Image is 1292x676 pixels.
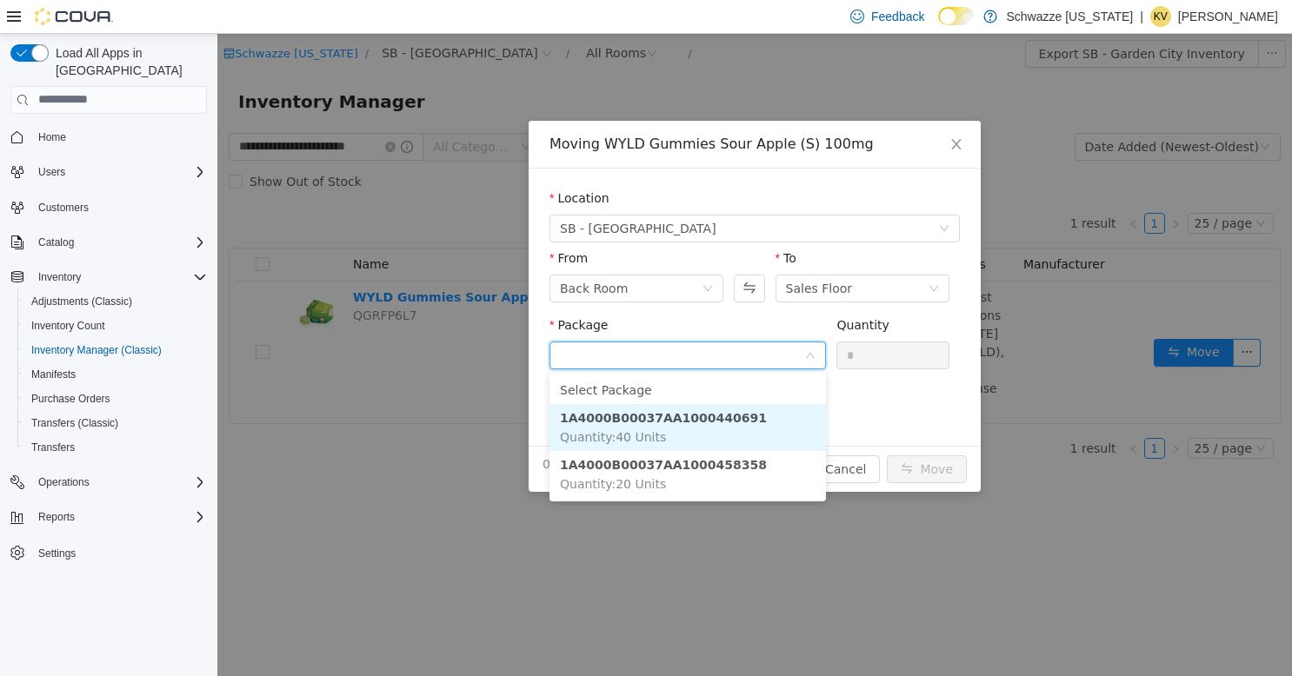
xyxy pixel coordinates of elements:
[1150,6,1171,27] div: Kristine Valdez
[24,388,117,409] a: Purchase Orders
[485,249,496,262] i: icon: down
[31,319,105,333] span: Inventory Count
[31,343,162,357] span: Inventory Manager (Classic)
[332,157,392,171] label: Location
[24,364,83,385] a: Manifests
[3,505,214,529] button: Reports
[938,25,939,26] span: Dark Mode
[343,310,587,336] input: Package
[24,291,207,312] span: Adjustments (Classic)
[24,291,139,312] a: Adjustments (Classic)
[31,472,97,493] button: Operations
[722,189,732,202] i: icon: down
[31,392,110,406] span: Purchase Orders
[38,130,66,144] span: Home
[38,165,65,179] span: Users
[3,265,214,289] button: Inventory
[619,284,672,298] label: Quantity
[31,232,207,253] span: Catalog
[31,162,72,182] button: Users
[17,435,214,460] button: Transfers
[24,364,207,385] span: Manifests
[35,8,113,25] img: Cova
[871,8,924,25] span: Feedback
[1154,6,1168,27] span: KV
[31,295,132,308] span: Adjustments (Classic)
[31,543,83,564] a: Settings
[31,441,75,454] span: Transfers
[715,87,763,136] button: Close
[31,507,207,527] span: Reports
[620,308,731,335] input: Quantity
[10,117,207,611] nav: Complex example
[24,413,207,434] span: Transfers (Classic)
[31,507,82,527] button: Reports
[332,417,609,464] li: 1A4000B00037AA1000458358
[31,541,207,563] span: Settings
[938,7,975,25] input: Dark Mode
[24,437,207,458] span: Transfers
[732,103,746,117] i: icon: close
[343,377,549,391] strong: 1A4000B00037AA1000440691
[17,362,214,387] button: Manifests
[17,289,214,314] button: Adjustments (Classic)
[31,127,73,148] a: Home
[17,387,214,411] button: Purchase Orders
[1178,6,1278,27] p: [PERSON_NAME]
[17,314,214,338] button: Inventory Count
[558,217,579,231] label: To
[38,547,76,560] span: Settings
[3,470,214,494] button: Operations
[1140,6,1143,27] p: |
[31,267,88,288] button: Inventory
[3,124,214,149] button: Home
[332,284,390,298] label: Package
[31,196,207,218] span: Customers
[38,510,75,524] span: Reports
[24,340,169,361] a: Inventory Manager (Classic)
[24,413,125,434] a: Transfers (Classic)
[24,315,112,336] a: Inventory Count
[31,162,207,182] span: Users
[17,338,214,362] button: Inventory Manager (Classic)
[332,342,609,370] li: Select Package
[38,270,81,284] span: Inventory
[343,396,449,410] span: Quantity : 40 Units
[594,421,663,449] button: Cancel
[516,241,547,268] button: Swap
[31,126,207,148] span: Home
[24,315,207,336] span: Inventory Count
[24,388,207,409] span: Purchase Orders
[1006,6,1133,27] p: Schwazze [US_STATE]
[38,475,90,489] span: Operations
[31,267,207,288] span: Inventory
[343,182,499,208] span: SB - Garden City
[3,540,214,565] button: Settings
[332,217,370,231] label: From
[343,424,549,438] strong: 1A4000B00037AA1000458358
[17,411,214,435] button: Transfers (Classic)
[343,242,410,268] div: Back Room
[588,316,598,328] i: icon: down
[49,44,207,79] span: Load All Apps in [GEOGRAPHIC_DATA]
[38,235,74,249] span: Catalog
[3,195,214,220] button: Customers
[24,340,207,361] span: Inventory Manager (Classic)
[332,101,743,120] div: Moving WYLD Gummies Sour Apple (S) 100mg
[31,197,96,218] a: Customers
[38,201,89,215] span: Customers
[24,437,82,458] a: Transfers
[669,421,749,449] button: icon: swapMove
[31,416,118,430] span: Transfers (Classic)
[569,242,636,268] div: Sales Floor
[31,368,76,381] span: Manifests
[3,230,214,255] button: Catalog
[3,160,214,184] button: Users
[31,232,81,253] button: Catalog
[31,472,207,493] span: Operations
[332,370,609,417] li: 1A4000B00037AA1000440691
[711,249,722,262] i: icon: down
[343,443,449,457] span: Quantity : 20 Units
[325,421,461,440] span: 0 Units will be moved.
